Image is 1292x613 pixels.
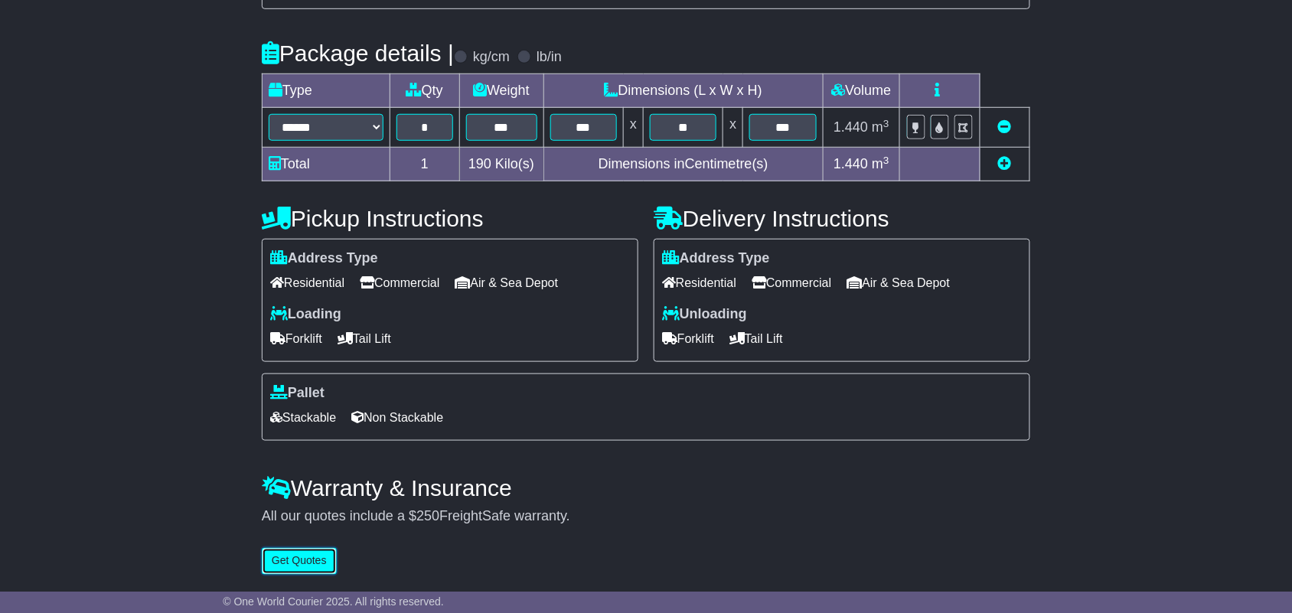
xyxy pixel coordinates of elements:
[459,74,543,108] td: Weight
[468,156,491,171] span: 190
[662,327,714,351] span: Forklift
[872,156,889,171] span: m
[834,119,868,135] span: 1.440
[998,156,1012,171] a: Add new item
[883,155,889,166] sup: 3
[624,108,644,148] td: x
[270,406,336,429] span: Stackable
[723,108,743,148] td: x
[543,148,823,181] td: Dimensions in Centimetre(s)
[823,74,899,108] td: Volume
[270,327,322,351] span: Forklift
[543,74,823,108] td: Dimensions (L x W x H)
[270,271,344,295] span: Residential
[455,271,559,295] span: Air & Sea Depot
[847,271,951,295] span: Air & Sea Depot
[662,250,770,267] label: Address Type
[729,327,783,351] span: Tail Lift
[459,148,543,181] td: Kilo(s)
[752,271,831,295] span: Commercial
[223,595,444,608] span: © One World Courier 2025. All rights reserved.
[262,206,638,231] h4: Pickup Instructions
[270,306,341,323] label: Loading
[416,508,439,523] span: 250
[537,49,562,66] label: lb/in
[262,508,1030,525] div: All our quotes include a $ FreightSafe warranty.
[390,148,460,181] td: 1
[270,250,378,267] label: Address Type
[263,148,390,181] td: Total
[654,206,1030,231] h4: Delivery Instructions
[262,41,454,66] h4: Package details |
[270,385,325,402] label: Pallet
[390,74,460,108] td: Qty
[872,119,889,135] span: m
[360,271,439,295] span: Commercial
[834,156,868,171] span: 1.440
[473,49,510,66] label: kg/cm
[883,118,889,129] sup: 3
[262,475,1030,501] h4: Warranty & Insurance
[263,74,390,108] td: Type
[662,306,747,323] label: Unloading
[338,327,391,351] span: Tail Lift
[262,548,337,575] button: Get Quotes
[662,271,736,295] span: Residential
[351,406,443,429] span: Non Stackable
[998,119,1012,135] a: Remove this item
